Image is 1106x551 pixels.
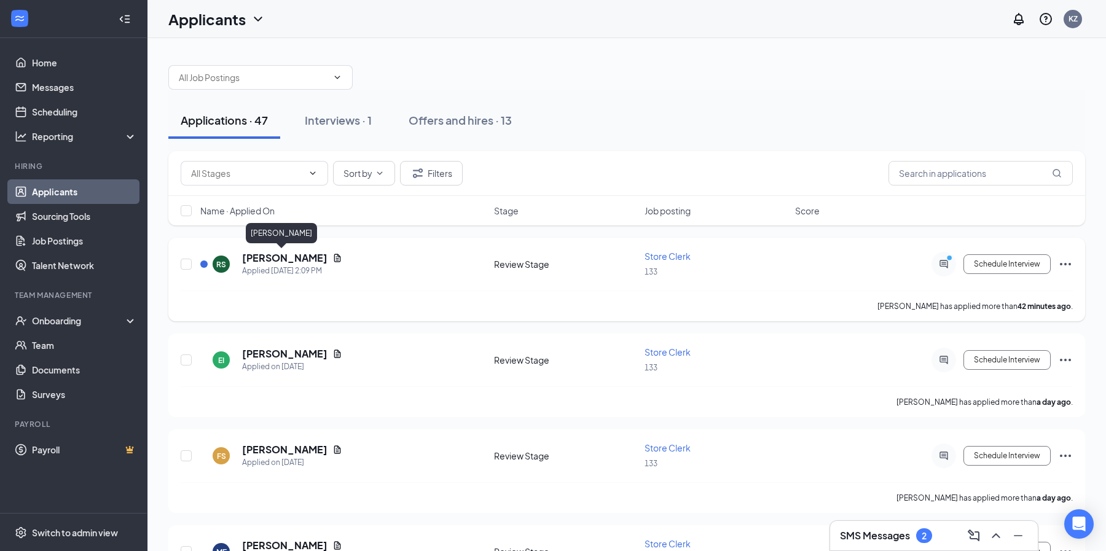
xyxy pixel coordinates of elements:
[216,259,226,270] div: RS
[494,205,519,217] span: Stage
[15,526,27,539] svg: Settings
[32,382,137,407] a: Surveys
[1008,526,1028,545] button: Minimize
[936,355,951,365] svg: ActiveChat
[32,358,137,382] a: Documents
[494,354,637,366] div: Review Stage
[1037,493,1071,502] b: a day ago
[645,251,691,262] span: Store Clerk
[119,13,131,25] svg: Collapse
[168,9,246,29] h1: Applicants
[332,349,342,359] svg: Document
[15,290,135,300] div: Team Management
[922,531,927,541] div: 2
[967,528,981,543] svg: ComposeMessage
[32,50,137,75] a: Home
[1058,448,1073,463] svg: Ellipses
[15,315,27,327] svg: UserCheck
[795,205,820,217] span: Score
[305,112,372,128] div: Interviews · 1
[645,538,691,549] span: Store Clerk
[32,437,137,462] a: PayrollCrown
[494,450,637,462] div: Review Stage
[15,161,135,171] div: Hiring
[32,526,118,539] div: Switch to admin view
[936,451,951,461] svg: ActiveChat
[1038,12,1053,26] svg: QuestionInfo
[1058,353,1073,367] svg: Ellipses
[332,445,342,455] svg: Document
[645,205,691,217] span: Job posting
[645,442,691,453] span: Store Clerk
[986,526,1006,545] button: ChevronUp
[242,361,342,373] div: Applied on [DATE]
[963,446,1051,466] button: Schedule Interview
[645,459,657,468] span: 133
[32,179,137,204] a: Applicants
[251,12,265,26] svg: ChevronDown
[645,346,691,358] span: Store Clerk
[896,397,1073,407] p: [PERSON_NAME] has applied more than .
[410,166,425,181] svg: Filter
[963,254,1051,274] button: Schedule Interview
[343,169,372,178] span: Sort by
[989,528,1003,543] svg: ChevronUp
[217,451,226,461] div: FS
[1037,397,1071,407] b: a day ago
[964,526,984,545] button: ComposeMessage
[179,71,327,84] input: All Job Postings
[333,161,395,186] button: Sort byChevronDown
[200,205,275,217] span: Name · Applied On
[332,541,342,550] svg: Document
[242,265,342,277] div: Applied [DATE] 2:09 PM
[494,258,637,270] div: Review Stage
[14,12,26,25] svg: WorkstreamLogo
[32,75,137,100] a: Messages
[1018,302,1071,311] b: 42 minutes ago
[375,168,385,178] svg: ChevronDown
[308,168,318,178] svg: ChevronDown
[400,161,463,186] button: Filter Filters
[32,315,127,327] div: Onboarding
[218,355,224,365] div: EI
[1011,12,1026,26] svg: Notifications
[645,363,657,372] span: 133
[191,166,303,180] input: All Stages
[877,301,1073,311] p: [PERSON_NAME] has applied more than .
[32,204,137,229] a: Sourcing Tools
[242,443,327,456] h5: [PERSON_NAME]
[32,130,138,143] div: Reporting
[332,253,342,263] svg: Document
[246,223,317,243] div: [PERSON_NAME]
[944,254,959,264] svg: PrimaryDot
[936,259,951,269] svg: ActiveChat
[332,72,342,82] svg: ChevronDown
[32,253,137,278] a: Talent Network
[242,347,327,361] h5: [PERSON_NAME]
[181,112,268,128] div: Applications · 47
[1058,257,1073,272] svg: Ellipses
[32,100,137,124] a: Scheduling
[963,350,1051,370] button: Schedule Interview
[409,112,512,128] div: Offers and hires · 13
[840,529,910,542] h3: SMS Messages
[32,229,137,253] a: Job Postings
[896,493,1073,503] p: [PERSON_NAME] has applied more than .
[15,130,27,143] svg: Analysis
[888,161,1073,186] input: Search in applications
[1069,14,1078,24] div: KZ
[1011,528,1026,543] svg: Minimize
[645,267,657,276] span: 133
[1064,509,1094,539] div: Open Intercom Messenger
[242,456,342,469] div: Applied on [DATE]
[32,333,137,358] a: Team
[1052,168,1062,178] svg: MagnifyingGlass
[15,419,135,429] div: Payroll
[242,251,327,265] h5: [PERSON_NAME]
